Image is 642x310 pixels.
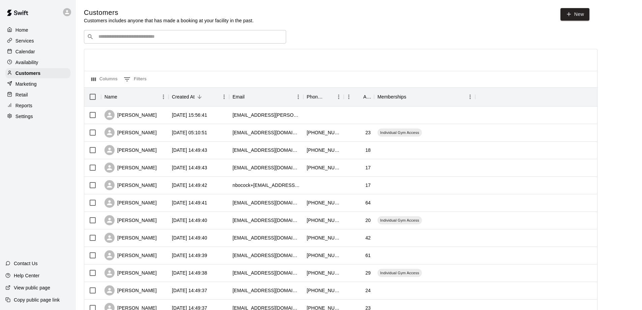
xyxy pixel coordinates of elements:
div: +15407930220 [307,252,340,259]
div: zaneblawson@gmail.com [233,147,300,153]
button: Menu [219,92,229,102]
p: Retail [16,91,28,98]
div: +15406137671 [307,217,340,224]
a: Customers [5,68,70,78]
button: Menu [465,92,475,102]
div: +15405411900 [307,199,340,206]
div: 17 [365,164,371,171]
button: Sort [324,92,334,102]
div: [PERSON_NAME] [104,110,157,120]
div: 2025-08-21 14:49:37 [172,287,207,294]
div: 18 [365,147,371,153]
div: hathawaymc1209+child674cc754d08fd8.17155387@gmail.com [233,164,300,171]
div: 61 [365,252,371,259]
div: Created At [172,87,195,106]
div: 17 [365,182,371,189]
button: Show filters [122,74,148,85]
div: [PERSON_NAME] [104,233,157,243]
div: ystudevant5627@gmail.com [233,287,300,294]
div: 2025-08-21 14:49:38 [172,270,207,276]
div: 42 [365,234,371,241]
button: Menu [344,92,354,102]
div: 2025-08-21 14:49:40 [172,234,207,241]
div: +15405198332 [307,129,340,136]
a: Home [5,25,70,35]
div: Phone Number [307,87,324,106]
div: Created At [169,87,229,106]
div: 64 [365,199,371,206]
p: Calendar [16,48,35,55]
div: robinleonard@cox.net [233,112,300,118]
a: Calendar [5,47,70,57]
p: Home [16,27,28,33]
span: Individual Gym Access [377,270,422,276]
div: Age [344,87,374,106]
p: Availability [16,59,38,66]
button: Sort [406,92,416,102]
a: New [560,8,589,21]
div: 29 [365,270,371,276]
div: Name [104,87,117,106]
a: Marketing [5,79,70,89]
button: Sort [195,92,204,102]
button: Select columns [90,74,119,85]
div: 2025-08-21 14:49:41 [172,199,207,206]
div: 2025-08-29 05:10:51 [172,129,207,136]
div: [PERSON_NAME] [104,268,157,278]
a: Reports [5,101,70,111]
button: Sort [354,92,363,102]
a: Availability [5,57,70,67]
p: Services [16,37,34,44]
a: Services [5,36,70,46]
div: 20 [365,217,371,224]
div: Email [229,87,303,106]
div: 2025-08-21 14:49:40 [172,217,207,224]
a: Retail [5,90,70,100]
div: +15407626000 [307,147,340,153]
div: +15405105321 [307,287,340,294]
div: hburgmcbride@gmail.com [233,234,300,241]
p: Settings [16,113,33,120]
div: sbfotos@hotmail.com [233,252,300,259]
div: +13365966429 [307,270,340,276]
div: Settings [5,111,70,121]
button: Sort [117,92,127,102]
div: 2025-08-21 14:49:39 [172,252,207,259]
div: [PERSON_NAME] [104,180,157,190]
div: Individual Gym Access [377,269,422,277]
p: Help Center [14,272,39,279]
h5: Customers [84,8,254,17]
p: Copy public page link [14,297,60,303]
div: 2025-08-31 15:56:41 [172,112,207,118]
div: [PERSON_NAME] [104,215,157,225]
span: Individual Gym Access [377,130,422,135]
div: Search customers by name or email [84,30,286,44]
div: +15402007112 [307,164,340,171]
div: [PERSON_NAME] [104,198,157,208]
span: Individual Gym Access [377,218,422,223]
div: 23 [365,129,371,136]
button: Menu [158,92,169,102]
div: [PERSON_NAME] [104,128,157,138]
div: twpeters54@gmail.com [233,217,300,224]
button: Menu [334,92,344,102]
div: Phone Number [303,87,344,106]
div: 2025-08-21 14:49:42 [172,182,207,189]
div: 2025-08-21 14:49:43 [172,164,207,171]
div: +13035075396 [307,234,340,241]
div: [PERSON_NAME] [104,163,157,173]
p: Marketing [16,81,37,87]
button: Sort [245,92,254,102]
div: Memberships [374,87,475,106]
p: View public page [14,284,50,291]
div: seth.causey1996@gmail.com [233,270,300,276]
div: nbocock+child652462651360b9.01040371@yahoo.com [233,182,300,189]
div: Name [101,87,169,106]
